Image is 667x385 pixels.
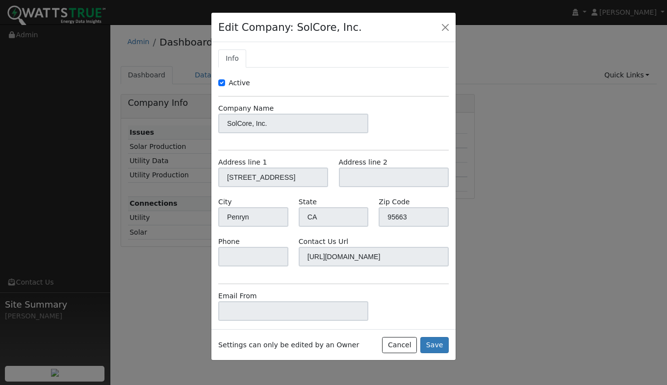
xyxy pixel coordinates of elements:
[218,20,362,35] h4: Edit Company: SolCore, Inc.
[382,337,417,354] button: Cancel
[299,237,348,247] label: Contact Us Url
[218,103,274,114] label: Company Name
[218,49,246,68] a: Info
[379,197,410,207] label: Zip Code
[339,157,387,168] label: Address line 2
[299,197,317,207] label: State
[218,157,267,168] label: Address line 1
[218,340,359,350] span: Settings can only be edited by an Owner
[420,337,449,354] button: Save
[229,78,250,88] label: Active
[218,79,225,86] input: Active
[218,237,240,247] label: Phone
[218,291,257,301] label: Email From
[218,197,232,207] label: City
